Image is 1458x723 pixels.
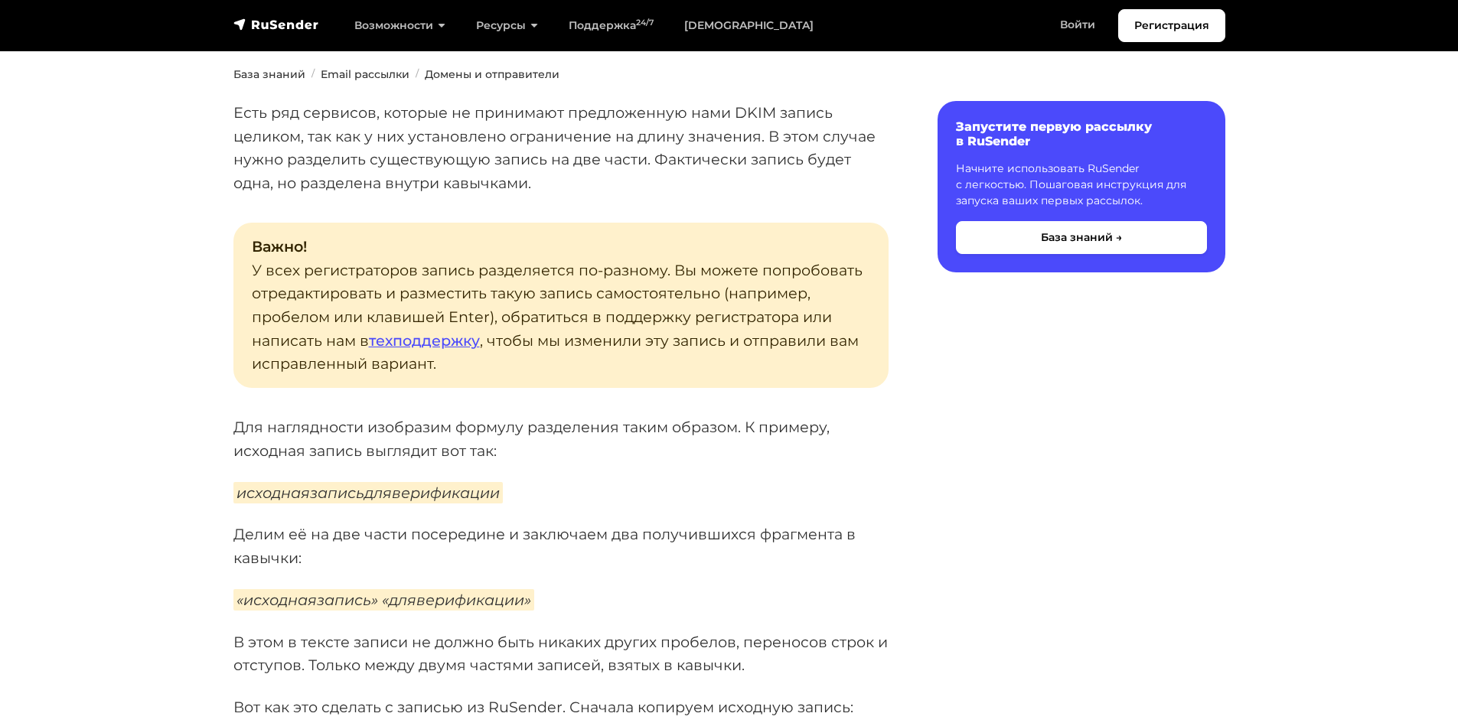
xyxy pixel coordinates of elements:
strong: Важно! [252,237,307,256]
h6: Запустите первую рассылку в RuSender [956,119,1207,148]
img: RuSender [233,17,319,32]
nav: breadcrumb [224,67,1235,83]
sup: 24/7 [636,18,654,28]
a: Войти [1045,9,1111,41]
em: «исходнаязапись» «дляверификации» [233,589,534,611]
a: [DEMOGRAPHIC_DATA] [669,10,829,41]
a: Запустите первую рассылку в RuSender Начните использовать RuSender с легкостью. Пошаговая инструк... [938,101,1225,272]
p: Для наглядности изобразим формулу разделения таким образом. К примеру, исходная запись выглядит в... [233,415,889,462]
a: Возможности [339,10,461,41]
p: Вот как это сделать с записью из RuSender. Сначала копируем исходную запись: [233,695,889,719]
button: База знаний → [956,221,1207,254]
a: Ресурсы [461,10,553,41]
p: Делим её на две части посередине и заключаем два получившихся фрагмента в кавычки: [233,523,889,569]
p: У всех регистраторов запись разделяется по-разному. Вы можете попробовать отредактировать и разме... [233,223,889,388]
a: Домены и отправители [425,67,559,81]
p: В этом в тексте записи не должно быть никаких других пробелов, переносов строк и отступов. Только... [233,630,889,677]
a: Email рассылки [321,67,409,81]
a: Регистрация [1118,9,1225,42]
p: Есть ряд сервисов, которые не принимают предложенную нами DKIM запись целиком, так как у них уста... [233,101,889,195]
a: Поддержка24/7 [553,10,669,41]
a: База знаний [233,67,305,81]
p: Начните использовать RuSender с легкостью. Пошаговая инструкция для запуска ваших первых рассылок. [956,161,1207,209]
em: исходнаязаписьдляверификации [233,482,503,503]
a: техподдержку [369,331,480,350]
